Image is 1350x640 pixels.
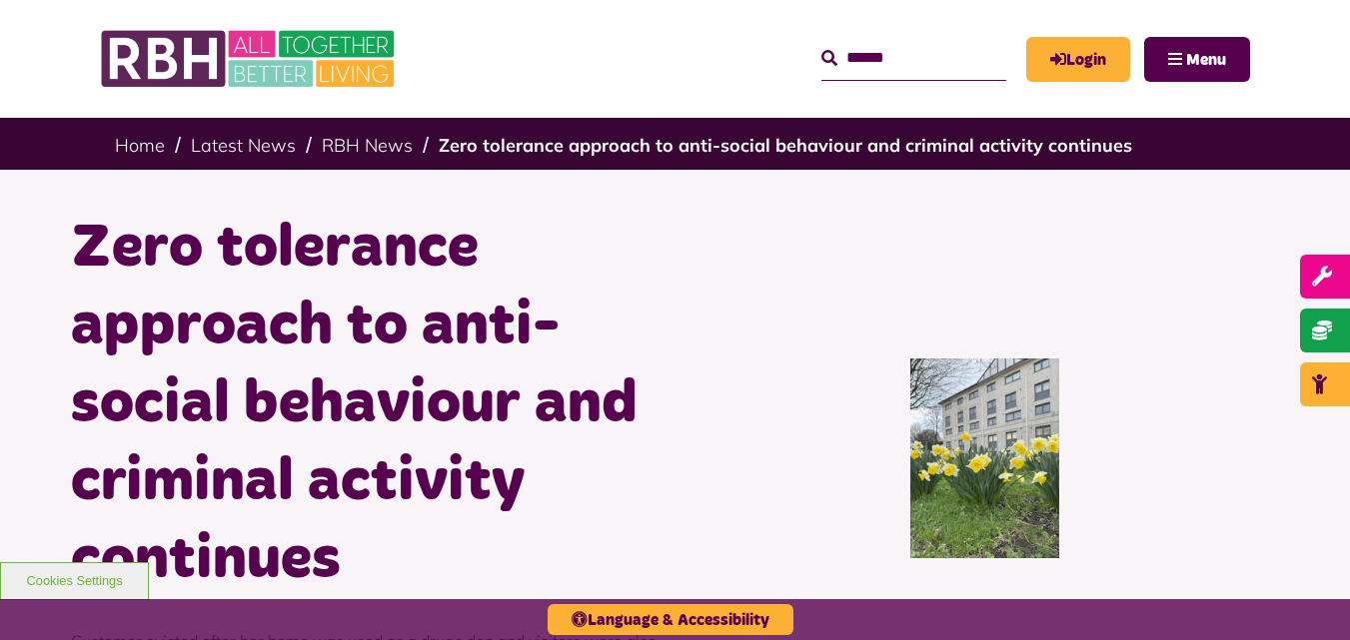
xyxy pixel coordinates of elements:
[1260,550,1350,640] iframe: Netcall Web Assistant for live chat
[439,134,1132,157] a: Zero tolerance approach to anti-social behaviour and criminal activity continues
[1026,37,1130,82] a: MyRBH
[322,134,413,157] a: RBH News
[71,210,661,599] h1: Zero tolerance approach to anti-social behaviour and criminal activity continues
[115,134,165,157] a: Home
[910,358,1060,558] img: Freehold (1)
[1144,37,1250,82] button: Navigation
[191,134,296,157] a: Latest News
[100,20,400,98] img: RBH
[548,604,793,635] button: Language & Accessibility
[1186,52,1226,68] span: Menu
